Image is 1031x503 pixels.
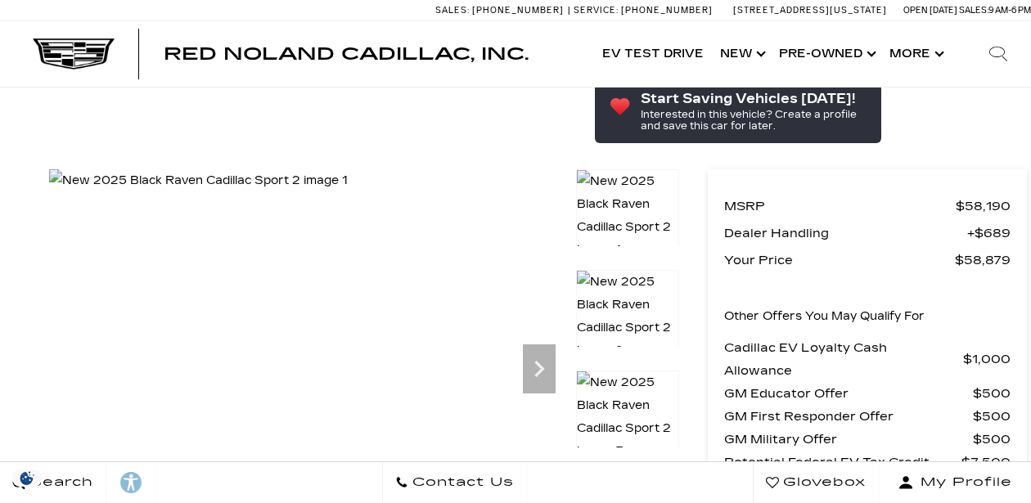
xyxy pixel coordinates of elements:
img: Opt-Out Icon [8,469,46,487]
a: GM First Responder Offer $500 [724,405,1011,428]
span: Search [25,471,93,494]
span: Open [DATE] [903,5,957,16]
a: Your Price $58,879 [724,249,1011,272]
button: Open user profile menu [879,462,1031,503]
a: Pre-Owned [771,21,881,87]
a: Dealer Handling $689 [724,222,1011,245]
span: Service: [574,5,619,16]
span: MSRP [724,195,956,218]
span: $500 [973,428,1011,451]
a: EV Test Drive [594,21,712,87]
a: Cadillac EV Loyalty Cash Allowance $1,000 [724,336,1011,382]
span: [PHONE_NUMBER] [472,5,564,16]
span: My Profile [914,471,1012,494]
a: New [712,21,771,87]
span: $500 [973,405,1011,428]
a: Contact Us [382,462,527,503]
span: $7,500 [961,451,1011,474]
a: GM Educator Offer $500 [724,382,1011,405]
span: 9 AM-6 PM [988,5,1031,16]
span: Dealer Handling [724,222,967,245]
span: Glovebox [779,471,866,494]
span: $1,000 [963,348,1011,371]
span: Sales: [435,5,470,16]
a: Potential Federal EV Tax Credit $7,500 [724,451,1011,474]
span: Potential Federal EV Tax Credit [724,451,961,474]
a: Glovebox [753,462,879,503]
span: GM Military Offer [724,428,973,451]
span: [PHONE_NUMBER] [621,5,713,16]
a: Service: [PHONE_NUMBER] [568,6,717,15]
span: Red Noland Cadillac, Inc. [164,44,529,64]
span: $58,879 [955,249,1011,272]
img: New 2025 Black Raven Cadillac Sport 2 image 1 [49,169,348,192]
span: $500 [973,382,1011,405]
div: Next [523,344,556,393]
a: Sales: [PHONE_NUMBER] [435,6,568,15]
section: Click to Open Cookie Consent Modal [8,469,46,487]
span: Sales: [959,5,988,16]
span: $689 [967,222,1011,245]
img: New 2025 Black Raven Cadillac Sport 2 image 2 [576,270,679,363]
span: GM First Responder Offer [724,405,973,428]
span: $58,190 [956,195,1011,218]
img: New 2025 Black Raven Cadillac Sport 2 image 1 [576,169,679,263]
img: Cadillac Dark Logo with Cadillac White Text [33,38,115,70]
span: Contact Us [408,471,514,494]
span: GM Educator Offer [724,382,973,405]
span: Your Price [724,249,955,272]
span: Cadillac EV Loyalty Cash Allowance [724,336,963,382]
button: More [881,21,949,87]
a: [STREET_ADDRESS][US_STATE] [733,5,887,16]
img: New 2025 Black Raven Cadillac Sport 2 image 3 [576,371,679,464]
a: GM Military Offer $500 [724,428,1011,451]
a: MSRP $58,190 [724,195,1011,218]
p: Other Offers You May Qualify For [724,305,925,328]
a: Red Noland Cadillac, Inc. [164,46,529,62]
